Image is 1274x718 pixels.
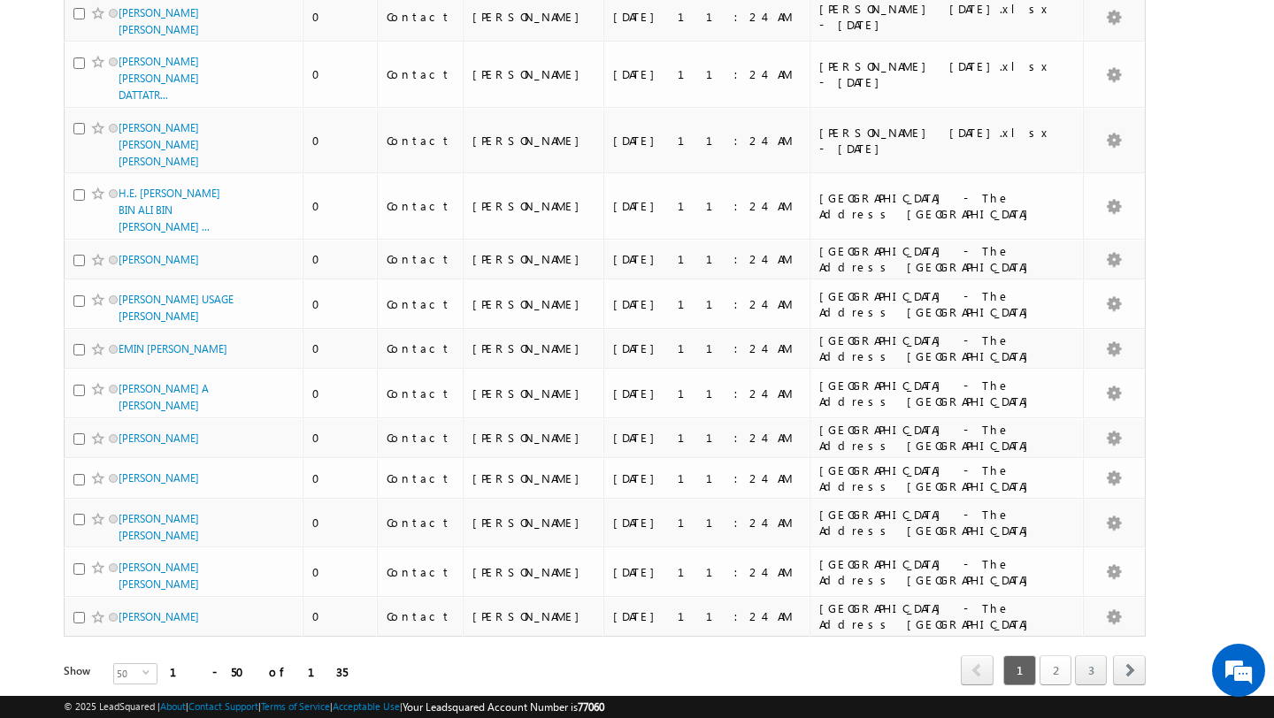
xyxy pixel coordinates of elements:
[119,561,199,591] a: [PERSON_NAME] [PERSON_NAME]
[119,432,199,445] a: [PERSON_NAME]
[312,251,369,267] div: 0
[312,608,369,624] div: 0
[472,133,595,149] div: [PERSON_NAME]
[261,700,330,712] a: Terms of Service
[119,512,199,542] a: [PERSON_NAME] [PERSON_NAME]
[1075,655,1107,685] a: 3
[961,657,994,685] a: prev
[312,296,369,312] div: 0
[472,198,595,214] div: [PERSON_NAME]
[312,9,369,25] div: 0
[312,66,369,82] div: 0
[64,699,604,715] span: © 2025 LeadSquared | | | | |
[613,470,802,486] div: [DATE] 11:24 AM
[312,515,369,531] div: 0
[1040,655,1071,685] a: 2
[119,610,199,623] a: [PERSON_NAME]
[387,251,456,267] div: Contact
[119,253,199,266] a: [PERSON_NAME]
[160,700,186,712] a: About
[387,608,456,624] div: Contact
[387,133,456,149] div: Contact
[613,66,802,82] div: [DATE] 11:24 AM
[30,93,74,116] img: d_60004797649_company_0_60004797649
[613,515,802,531] div: [DATE] 11:24 AM
[170,661,348,682] div: 1 - 50 of 135
[613,198,802,214] div: [DATE] 11:24 AM
[312,470,369,486] div: 0
[613,9,802,25] div: [DATE] 11:24 AM
[387,9,456,25] div: Contact
[142,668,157,676] span: select
[578,700,604,714] span: 77060
[472,9,595,25] div: [PERSON_NAME]
[819,378,1063,409] div: [GEOGRAPHIC_DATA] - The Address [GEOGRAPHIC_DATA]
[472,386,595,401] div: [PERSON_NAME]
[819,332,1063,364] div: [GEOGRAPHIC_DATA] - The Address [GEOGRAPHIC_DATA]
[387,430,456,446] div: Contact
[472,608,595,624] div: [PERSON_NAME]
[472,296,595,312] div: [PERSON_NAME]
[472,470,595,486] div: [PERSON_NAME]
[387,386,456,401] div: Contact
[387,66,456,82] div: Contact
[819,507,1063,538] div: [GEOGRAPHIC_DATA] - The Address [GEOGRAPHIC_DATA]
[613,430,802,446] div: [DATE] 11:24 AM
[333,700,400,712] a: Acceptable Use
[119,342,227,355] a: EMIN [PERSON_NAME]
[119,187,220,233] a: H.E. [PERSON_NAME] BIN ALI BIN [PERSON_NAME] ...
[119,121,199,168] a: [PERSON_NAME] [PERSON_NAME] [PERSON_NAME]
[613,608,802,624] div: [DATE] 11:24 AM
[114,664,142,684] span: 50
[1113,655,1146,685] span: next
[819,190,1063,222] div: [GEOGRAPHIC_DATA] - The Address [GEOGRAPHIC_DATA]
[387,296,456,312] div: Contact
[119,382,209,412] a: [PERSON_NAME] A [PERSON_NAME]
[1113,657,1146,685] a: next
[472,340,595,356] div: [PERSON_NAME]
[403,700,604,714] span: Your Leadsquared Account Number is
[472,66,595,82] div: [PERSON_NAME]
[472,430,595,446] div: [PERSON_NAME]
[290,9,333,51] div: Minimize live chat window
[613,386,802,401] div: [DATE] 11:24 AM
[472,564,595,580] div: [PERSON_NAME]
[961,655,994,685] span: prev
[241,545,321,569] em: Start Chat
[613,251,802,267] div: [DATE] 11:24 AM
[119,6,199,36] a: [PERSON_NAME] [PERSON_NAME]
[819,288,1063,320] div: [GEOGRAPHIC_DATA] - The Address [GEOGRAPHIC_DATA]
[819,58,1063,90] div: [PERSON_NAME] [DATE].xlsx - [DATE]
[613,340,802,356] div: [DATE] 11:24 AM
[613,296,802,312] div: [DATE] 11:24 AM
[312,133,369,149] div: 0
[92,93,297,116] div: Chat with us now
[387,515,456,531] div: Contact
[312,430,369,446] div: 0
[119,471,199,485] a: [PERSON_NAME]
[119,293,234,323] a: [PERSON_NAME] USAGE [PERSON_NAME]
[387,340,456,356] div: Contact
[472,515,595,531] div: [PERSON_NAME]
[312,198,369,214] div: 0
[472,251,595,267] div: [PERSON_NAME]
[312,564,369,580] div: 0
[613,564,802,580] div: [DATE] 11:24 AM
[819,556,1063,588] div: [GEOGRAPHIC_DATA] - The Address [GEOGRAPHIC_DATA]
[819,1,1063,33] div: [PERSON_NAME] [DATE].xlsx - [DATE]
[387,564,456,580] div: Contact
[1003,655,1036,685] span: 1
[613,133,802,149] div: [DATE] 11:24 AM
[64,663,99,679] div: Show
[819,125,1063,157] div: [PERSON_NAME] [DATE].xlsx - [DATE]
[23,164,323,530] textarea: Type your message and hit 'Enter'
[819,243,1063,275] div: [GEOGRAPHIC_DATA] - The Address [GEOGRAPHIC_DATA]
[387,470,456,486] div: Contact
[387,198,456,214] div: Contact
[312,386,369,401] div: 0
[188,700,258,712] a: Contact Support
[819,422,1063,454] div: [GEOGRAPHIC_DATA] - The Address [GEOGRAPHIC_DATA]
[819,600,1063,632] div: [GEOGRAPHIC_DATA] - The Address [GEOGRAPHIC_DATA]
[119,55,199,102] a: [PERSON_NAME] [PERSON_NAME] DATTATR...
[819,462,1063,494] div: [GEOGRAPHIC_DATA] - The Address [GEOGRAPHIC_DATA]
